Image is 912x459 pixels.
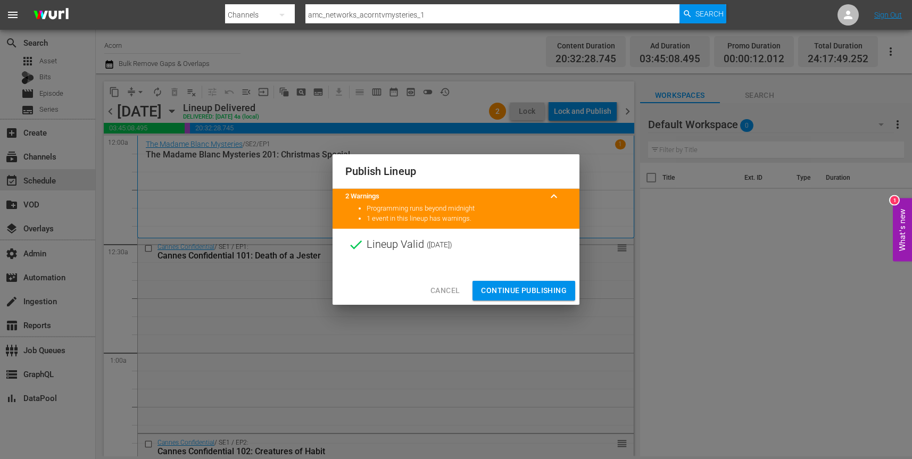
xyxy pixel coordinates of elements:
span: ( [DATE] ) [427,237,452,253]
span: Continue Publishing [481,284,567,297]
div: 1 [890,196,899,204]
button: keyboard_arrow_up [541,183,567,209]
h2: Publish Lineup [345,163,567,180]
li: Programming runs beyond midnight [367,204,567,214]
button: Cancel [422,281,468,301]
span: Cancel [430,284,460,297]
span: Search [695,4,724,23]
button: Continue Publishing [472,281,575,301]
div: Lineup Valid [333,229,579,261]
span: keyboard_arrow_up [548,190,560,203]
span: menu [6,9,19,21]
title: 2 Warnings [345,191,541,202]
li: 1 event in this lineup has warnings. [367,214,567,224]
img: ans4CAIJ8jUAAAAAAAAAAAAAAAAAAAAAAAAgQb4GAAAAAAAAAAAAAAAAAAAAAAAAJMjXAAAAAAAAAAAAAAAAAAAAAAAAgAT5G... [26,3,77,28]
button: Open Feedback Widget [893,198,912,261]
a: Sign Out [874,11,902,19]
